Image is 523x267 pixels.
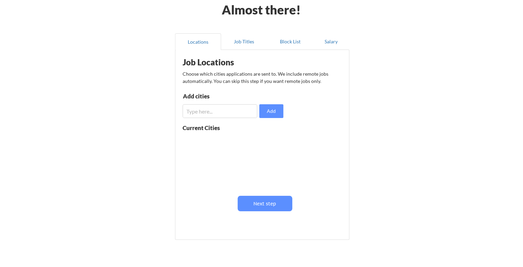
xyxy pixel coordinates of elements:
[183,70,341,85] div: Choose which cities applications are sent to. We include remote jobs automatically. You can skip ...
[221,33,267,50] button: Job Titles
[238,196,292,211] button: Next step
[183,125,235,131] div: Current Cities
[213,3,309,16] div: Almost there!
[183,93,254,99] div: Add cities
[183,58,269,66] div: Job Locations
[183,104,257,118] input: Type here...
[267,33,313,50] button: Block List
[313,33,349,50] button: Salary
[259,104,283,118] button: Add
[175,33,221,50] button: Locations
